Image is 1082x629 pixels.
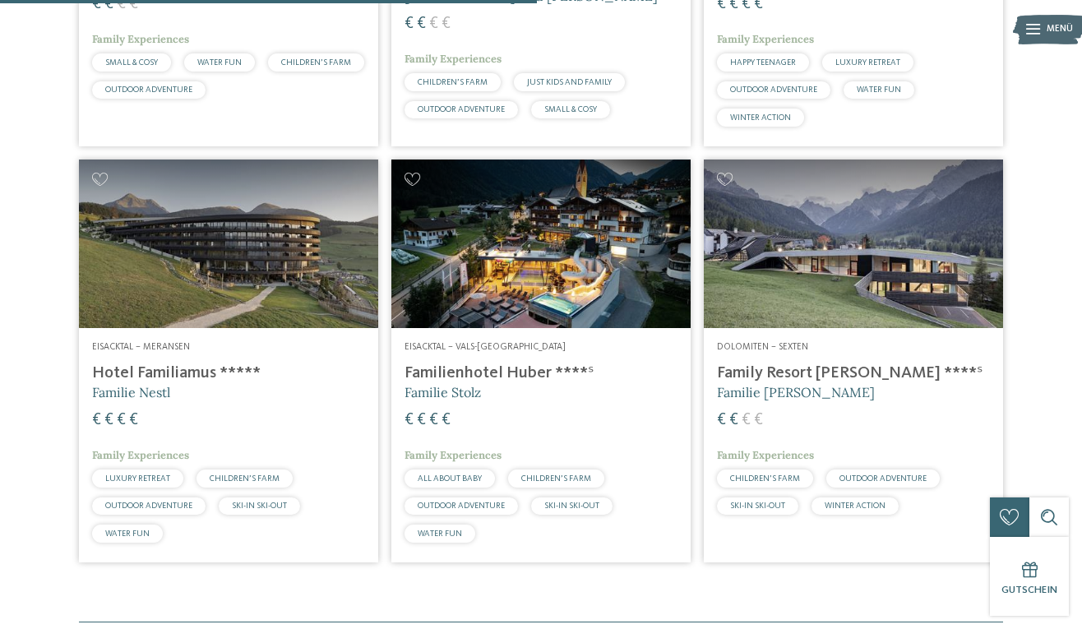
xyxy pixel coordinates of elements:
[717,384,875,400] span: Familie [PERSON_NAME]
[717,363,990,383] h4: Family Resort [PERSON_NAME] ****ˢ
[544,105,597,113] span: SMALL & COSY
[717,32,814,46] span: Family Experiences
[391,160,691,562] a: Familienhotels gesucht? Hier findet ihr die besten! Eisacktal – Vals-[GEOGRAPHIC_DATA] Familienho...
[92,448,189,462] span: Family Experiences
[730,113,791,122] span: WINTER ACTION
[835,58,900,67] span: LUXURY RETREAT
[105,86,192,94] span: OUTDOOR ADVENTURE
[281,58,351,67] span: CHILDREN’S FARM
[79,160,378,328] img: Familienhotels gesucht? Hier findet ihr die besten!
[129,412,138,428] span: €
[729,412,738,428] span: €
[417,16,426,32] span: €
[405,384,481,400] span: Familie Stolz
[754,412,763,428] span: €
[418,502,505,510] span: OUTDOOR ADVENTURE
[105,474,170,483] span: LUXURY RETREAT
[405,412,414,428] span: €
[92,384,170,400] span: Familie Nestl
[232,502,287,510] span: SKI-IN SKI-OUT
[405,16,414,32] span: €
[730,86,817,94] span: OUTDOOR ADVENTURE
[92,32,189,46] span: Family Experiences
[197,58,242,67] span: WATER FUN
[391,160,691,328] img: Familienhotels gesucht? Hier findet ihr die besten!
[1001,585,1057,595] span: Gutschein
[521,474,591,483] span: CHILDREN’S FARM
[418,105,505,113] span: OUTDOOR ADVENTURE
[717,342,808,352] span: Dolomiten – Sexten
[92,412,101,428] span: €
[210,474,280,483] span: CHILDREN’S FARM
[442,16,451,32] span: €
[825,502,885,510] span: WINTER ACTION
[418,530,462,538] span: WATER FUN
[405,342,566,352] span: Eisacktal – Vals-[GEOGRAPHIC_DATA]
[742,412,751,428] span: €
[704,160,1003,562] a: Familienhotels gesucht? Hier findet ihr die besten! Dolomiten – Sexten Family Resort [PERSON_NAME...
[417,412,426,428] span: €
[405,363,677,383] h4: Familienhotel Huber ****ˢ
[544,502,599,510] span: SKI-IN SKI-OUT
[442,412,451,428] span: €
[730,58,796,67] span: HAPPY TEENAGER
[429,16,438,32] span: €
[105,530,150,538] span: WATER FUN
[418,474,482,483] span: ALL ABOUT BABY
[405,448,502,462] span: Family Experiences
[730,502,785,510] span: SKI-IN SKI-OUT
[717,448,814,462] span: Family Experiences
[105,58,158,67] span: SMALL & COSY
[730,474,800,483] span: CHILDREN’S FARM
[418,78,488,86] span: CHILDREN’S FARM
[527,78,612,86] span: JUST KIDS AND FAMILY
[117,412,126,428] span: €
[704,160,1003,328] img: Family Resort Rainer ****ˢ
[104,412,113,428] span: €
[105,502,192,510] span: OUTDOOR ADVENTURE
[990,537,1069,616] a: Gutschein
[429,412,438,428] span: €
[405,52,502,66] span: Family Experiences
[839,474,927,483] span: OUTDOOR ADVENTURE
[79,160,378,562] a: Familienhotels gesucht? Hier findet ihr die besten! Eisacktal – Meransen Hotel Familiamus ***** F...
[92,342,190,352] span: Eisacktal – Meransen
[857,86,901,94] span: WATER FUN
[717,412,726,428] span: €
